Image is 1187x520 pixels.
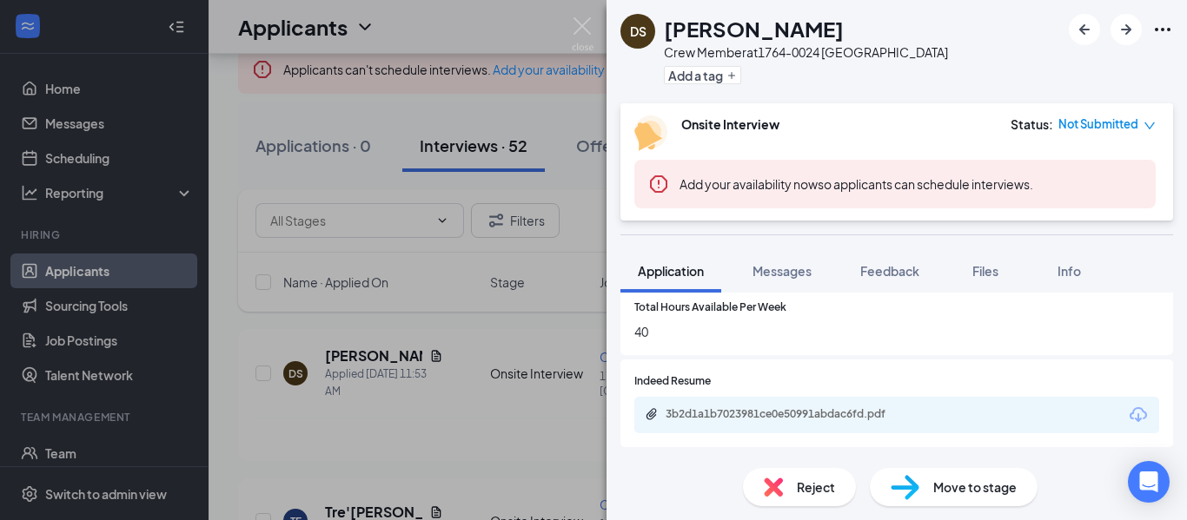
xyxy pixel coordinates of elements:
div: 3b2d1a1b7023981ce0e50991abdac6fd.pdf [666,407,909,421]
span: Messages [753,263,812,279]
span: 40 [634,322,1159,341]
h1: [PERSON_NAME] [664,14,844,43]
button: PlusAdd a tag [664,66,741,84]
span: Total Hours Available Per Week [634,299,786,316]
span: Not Submitted [1058,115,1138,133]
span: Move to stage [933,477,1017,497]
div: DS [630,23,647,40]
span: down [1144,120,1156,132]
svg: Paperclip [645,407,659,421]
svg: Error [648,174,669,194]
svg: Plus [726,70,737,81]
b: Onsite Interview [681,116,779,132]
span: Reject [797,477,835,497]
span: Application [638,263,704,279]
div: Status : [1011,115,1053,133]
svg: Download [1128,405,1149,425]
span: Indeed Resume [634,373,711,390]
svg: ArrowRight [1116,19,1137,40]
span: so applicants can schedule interviews. [680,176,1033,192]
a: Paperclip3b2d1a1b7023981ce0e50991abdac6fd.pdf [645,407,926,424]
button: ArrowRight [1111,14,1142,45]
button: Add your availability now [680,175,818,193]
span: Feedback [860,263,919,279]
div: Crew Member at 1764-0024 [GEOGRAPHIC_DATA] [664,43,948,61]
button: ArrowLeftNew [1069,14,1100,45]
span: Files [972,263,998,279]
svg: Ellipses [1152,19,1173,40]
svg: ArrowLeftNew [1074,19,1095,40]
div: Open Intercom Messenger [1128,461,1170,503]
span: Info [1058,263,1081,279]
